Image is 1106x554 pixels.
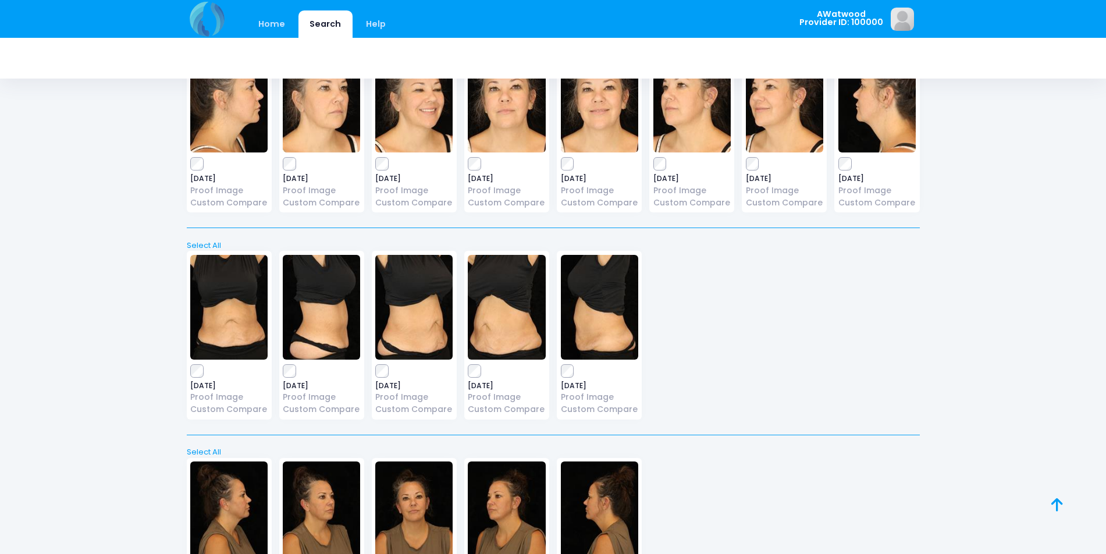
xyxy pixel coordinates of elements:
img: image [375,255,453,360]
a: Proof Image [190,391,268,403]
a: Custom Compare [190,403,268,416]
a: Custom Compare [375,197,453,209]
a: Select All [183,240,923,251]
a: Custom Compare [468,197,545,209]
span: [DATE] [561,175,638,182]
img: image [468,48,545,152]
span: [DATE] [561,382,638,389]
img: image [190,48,268,152]
span: [DATE] [190,175,268,182]
span: [DATE] [838,175,916,182]
a: Custom Compare [838,197,916,209]
span: [DATE] [190,382,268,389]
a: Proof Image [561,184,638,197]
a: Custom Compare [375,403,453,416]
a: Proof Image [561,391,638,403]
a: Home [247,10,297,38]
span: [DATE] [375,382,453,389]
a: Select All [183,446,923,458]
a: Custom Compare [653,197,731,209]
a: Proof Image [468,184,545,197]
a: Proof Image [283,391,360,403]
a: Custom Compare [561,403,638,416]
img: image [561,255,638,360]
a: Custom Compare [283,403,360,416]
a: Custom Compare [561,197,638,209]
span: [DATE] [746,175,823,182]
a: Proof Image [468,391,545,403]
img: image [891,8,914,31]
a: Custom Compare [190,197,268,209]
a: Custom Compare [468,403,545,416]
span: AWatwood Provider ID: 100000 [799,10,883,27]
span: [DATE] [283,382,360,389]
a: Proof Image [283,184,360,197]
a: Proof Image [746,184,823,197]
img: image [746,48,823,152]
a: Proof Image [190,184,268,197]
a: Proof Image [375,391,453,403]
a: Proof Image [838,184,916,197]
a: Custom Compare [746,197,823,209]
span: [DATE] [468,382,545,389]
img: image [561,48,638,152]
a: Help [354,10,397,38]
img: image [653,48,731,152]
img: image [468,255,545,360]
img: image [283,48,360,152]
a: Custom Compare [283,197,360,209]
span: [DATE] [283,175,360,182]
span: [DATE] [468,175,545,182]
span: [DATE] [375,175,453,182]
a: Proof Image [375,184,453,197]
img: image [838,48,916,152]
img: image [283,255,360,360]
span: [DATE] [653,175,731,182]
a: Search [298,10,353,38]
img: image [190,255,268,360]
img: image [375,48,453,152]
a: Proof Image [653,184,731,197]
